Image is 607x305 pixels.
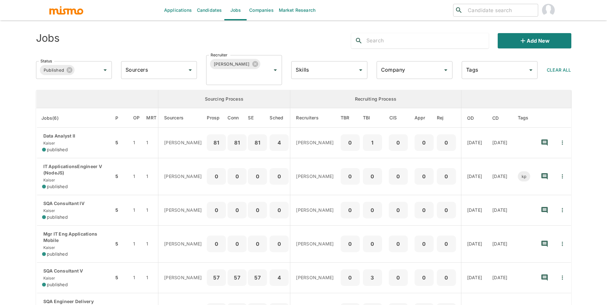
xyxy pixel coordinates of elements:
[272,273,286,282] p: 4
[186,66,195,74] button: Open
[42,276,55,280] span: Kaiser
[413,108,435,128] th: Approved
[209,138,223,147] p: 81
[47,183,68,190] span: published
[40,67,68,74] span: Published
[128,225,145,262] td: 1
[247,108,268,128] th: Sent Emails
[250,172,264,181] p: 0
[417,206,431,215] p: 0
[487,262,513,293] td: [DATE]
[366,36,489,46] input: Search
[343,239,357,248] p: 0
[339,108,361,128] th: To Be Reviewed
[417,138,431,147] p: 0
[145,225,158,262] td: 1
[555,237,569,251] button: Quick Actions
[47,146,68,153] span: published
[492,114,507,122] span: CD
[487,108,513,128] th: Created At
[487,158,513,195] td: [DATE]
[101,66,110,74] button: Open
[42,163,109,176] p: IT ApplicationsEngineer V (NodeJS)
[272,138,286,147] p: 4
[271,66,280,74] button: Open
[42,200,109,207] p: SQA Consultant IV
[441,66,450,74] button: Open
[343,138,357,147] p: 0
[365,239,379,248] p: 0
[555,136,569,150] button: Quick Actions
[272,172,286,181] p: 0
[526,66,535,74] button: Open
[114,158,128,195] td: 5
[49,5,84,15] img: logo
[42,231,109,244] p: Mgr IT Eng Applications Mobile
[296,241,334,247] p: [PERSON_NAME]
[465,6,535,15] input: Candidate search
[42,208,55,213] span: Kaiser
[467,114,482,122] span: OD
[114,195,128,225] td: 5
[40,58,52,64] label: Status
[296,207,334,213] p: [PERSON_NAME]
[115,114,126,122] span: P
[547,67,571,73] span: Clear All
[537,202,552,218] button: recent-notes
[158,108,207,128] th: Sourcers
[272,206,286,215] p: 0
[209,239,223,248] p: 0
[114,108,128,128] th: Priority
[487,225,513,262] td: [DATE]
[384,108,413,128] th: Client Interview Scheduled
[365,138,379,147] p: 1
[461,195,487,225] td: [DATE]
[361,108,384,128] th: To Be Interviewed
[230,273,244,282] p: 57
[296,173,334,180] p: [PERSON_NAME]
[42,133,109,139] p: Data Analyst II
[461,128,487,158] td: [DATE]
[555,271,569,285] button: Quick Actions
[365,206,379,215] p: 0
[365,273,379,282] p: 3
[47,281,68,288] span: published
[209,172,223,181] p: 0
[365,172,379,181] p: 0
[36,32,60,45] h4: Jobs
[209,206,223,215] p: 0
[250,206,264,215] p: 0
[210,60,254,68] span: [PERSON_NAME]
[164,139,202,146] p: [PERSON_NAME]
[439,206,453,215] p: 0
[391,172,405,181] p: 0
[542,4,555,17] img: Paola Pacheco
[272,239,286,248] p: 0
[42,245,55,250] span: Kaiser
[513,108,536,128] th: Tags
[210,59,260,69] div: [PERSON_NAME]
[42,141,55,145] span: Kaiser
[435,108,461,128] th: Rejected
[164,274,202,281] p: [PERSON_NAME]
[128,195,145,225] td: 1
[537,236,552,252] button: recent-notes
[114,128,128,158] td: 5
[128,158,145,195] td: 1
[537,135,552,150] button: recent-notes
[128,262,145,293] td: 1
[537,169,552,184] button: recent-notes
[487,195,513,225] td: [DATE]
[250,273,264,282] p: 57
[164,173,202,180] p: [PERSON_NAME]
[487,128,513,158] td: [DATE]
[439,273,453,282] p: 0
[417,273,431,282] p: 0
[41,114,67,122] span: Jobs(6)
[439,172,453,181] p: 0
[158,90,290,108] th: Sourcing Process
[128,108,145,128] th: Open Positions
[145,262,158,293] td: 1
[145,128,158,158] td: 1
[461,262,487,293] td: [DATE]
